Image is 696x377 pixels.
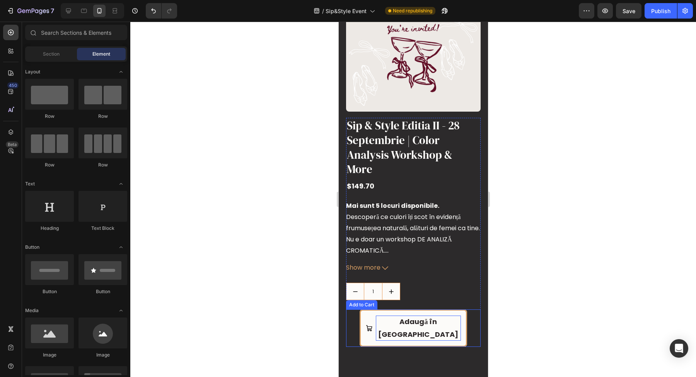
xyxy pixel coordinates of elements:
[25,352,74,358] div: Image
[25,25,127,40] input: Search Sections & Elements
[322,7,324,15] span: /
[44,262,61,278] button: increment
[92,51,110,58] span: Element
[25,244,39,251] span: Button
[7,241,42,252] span: Show more
[616,3,641,19] button: Save
[25,113,74,120] div: Row
[78,352,127,358] div: Image
[78,113,127,120] div: Row
[51,6,54,15] p: 7
[25,68,40,75] span: Layout
[25,307,39,314] span: Media
[3,3,58,19] button: 7
[7,241,142,252] button: Show more
[78,161,127,168] div: Row
[7,96,142,156] h1: Sip & Style Editia II - 28 Septembrie | Color Analysis Workshop & More
[6,141,19,148] div: Beta
[25,288,74,295] div: Button
[115,304,127,317] span: Toggle open
[645,3,677,19] button: Publish
[115,178,127,190] span: Toggle open
[651,7,670,15] div: Publish
[43,51,60,58] span: Section
[326,7,367,15] span: Sip&Style Event
[25,225,74,232] div: Heading
[623,8,635,14] span: Save
[7,180,101,188] strong: Mai sunt 5 locuri disponibile.
[7,191,141,211] p: Descoperă ce culori îți scot în evidență frumusețea naturală, alături de femei ca tine.
[25,262,44,278] input: quantity
[21,288,128,325] button: Adaugă în Coș
[393,7,432,14] span: Need republishing
[37,294,122,319] div: Adaugă în [GEOGRAPHIC_DATA]
[115,241,127,253] span: Toggle open
[78,225,127,232] div: Text Block
[8,262,25,278] button: decrement
[7,159,142,170] div: $149.70
[115,66,127,78] span: Toggle open
[25,180,35,187] span: Text
[146,3,177,19] div: Undo/Redo
[7,213,135,267] p: Nu e doar un workshop DE ANALIZĂ CROMATICĂ. E o experiență INTIMĂ, FEMININĂ, ca o ieșire cu fetel...
[339,22,488,377] iframe: Design area
[670,339,688,358] div: Open Intercom Messenger
[9,280,37,287] div: Add to Cart
[7,82,19,88] div: 450
[78,288,127,295] div: Button
[25,161,74,168] div: Row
